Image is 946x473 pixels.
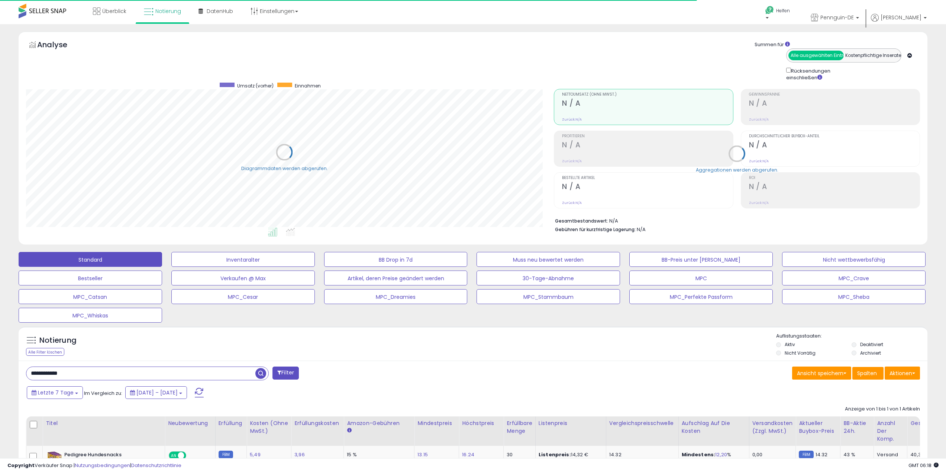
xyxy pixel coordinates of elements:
[347,451,357,458] font: 15 %
[776,7,790,14] font: Helfen
[507,419,532,435] font: Erfüllbare Menge
[417,451,428,458] a: 13.15
[155,7,181,15] font: Notierung
[207,7,233,15] font: DatenHub
[871,14,927,31] a: [PERSON_NAME]
[609,419,674,427] font: Vergleichspreisschwelle
[28,349,62,355] font: Alle Filter löschen
[507,451,513,458] font: 30
[379,256,413,263] font: BB Drop in 7d
[791,52,852,58] font: Alle ausgewählten Einträge
[102,7,126,15] font: Überblick
[35,462,75,469] font: Verkäufer Snap |
[860,350,881,356] font: Archiviert
[852,367,884,380] button: Spalten
[908,462,932,469] font: GMT 06:18
[682,419,730,435] font: Aufschlag auf die Kosten
[37,39,68,50] font: Analyse
[272,367,299,380] button: Filter
[72,312,108,319] font: MPC_Whiskas
[46,419,58,427] font: Titel
[857,370,877,377] font: Spalten
[220,275,266,282] font: Verkaufen @ Max
[19,252,162,267] button: Standard
[885,367,920,380] button: Aktionen
[376,293,416,301] font: MPC_Dreamies
[539,419,567,427] font: Listenpreis
[752,419,793,435] font: Versandkosten (zzgl. MwSt.)
[838,293,869,301] font: MPC_Sheba
[843,51,899,60] button: Kostenpflichtige Inserate
[877,419,895,442] font: Anzahl der Komp.
[168,419,208,427] font: Neubewertung
[523,275,574,282] font: 30-Tage-Abnahme
[294,419,339,427] font: Erfüllungskosten
[823,256,885,263] font: Nicht wettbewerbsfähig
[75,462,130,469] a: Nutzungsbedingungen
[462,419,494,427] font: Höchstpreis
[782,289,926,304] button: MPC_Sheba
[347,419,399,427] font: Amazon-Gebühren
[294,451,305,458] a: 3,96
[845,405,920,412] font: Anzeige von 1 bis 1 von 1 Artikeln
[462,451,474,458] a: 16.24
[64,451,153,472] font: Pedigree Hundesnacks Riesenknochen für kleine Hunde mit Rind & Geflgel, 32 Stck (8 x 4 Stck)
[130,462,131,469] font: |
[843,419,866,435] font: BB-Aktie 24h.
[715,451,727,458] a: 12,20
[477,252,620,267] button: Muss neu bewertet werden
[695,275,707,282] font: MPC
[785,350,816,356] font: Nicht Vorrätig
[629,289,773,304] button: MPC_Perfekte Passform
[171,252,315,267] button: Inventaralter
[839,275,869,282] font: MPC_Crave
[78,256,102,263] font: Standard
[250,419,288,435] font: Kosten (ohne MwSt.)
[788,51,844,60] button: Alle ausgewählten Einträge
[7,462,35,469] font: Copyright
[219,419,242,427] font: Erfüllung
[477,289,620,304] button: MPC_Stammbaum
[765,6,774,15] i: Hilfe erhalten
[908,462,939,469] span: 2025-10-9 06:18 GMT
[27,386,83,399] button: Letzte 7 Tage
[799,419,834,435] font: Aktueller Buybox-Preis
[539,451,571,458] font: Listenpreis:
[523,293,574,301] font: MPC_Stammbaum
[226,256,260,263] font: Inventaralter
[19,271,162,285] button: Bestseller
[228,293,258,301] font: MPC_Cesar
[792,367,851,380] button: Ansicht speichern
[222,452,230,457] font: FBM
[670,293,733,301] font: MPC_Perfekte Passform
[881,14,921,21] font: [PERSON_NAME]
[752,451,763,458] font: 0,00
[347,458,374,465] font: 0,30 € min.
[890,370,912,377] font: Aktionen
[803,452,810,457] font: FBM
[131,462,181,469] a: Datenschutzrichtlinie
[348,275,444,282] font: Artikel, deren Preise geändert werden
[324,252,468,267] button: BB Drop in 7d
[19,308,162,323] button: MPC_Whiskas
[171,289,315,304] button: MPC_Cesar
[281,369,294,377] font: Filter
[662,256,740,263] font: BB-Preis unter [PERSON_NAME]
[797,370,843,377] font: Ansicht speichern
[629,252,773,267] button: BB-Preis unter [PERSON_NAME]
[19,289,162,304] button: MPC_Catsan
[260,7,294,15] font: Einstellungen
[629,271,773,285] button: MPC
[171,271,315,285] button: Verkaufen @ Max
[785,341,795,348] font: Aktiv
[136,389,178,396] font: [DATE] – [DATE]
[682,451,716,458] font: Mindestens:
[755,41,784,48] font: Summen für
[250,451,261,458] a: 5,49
